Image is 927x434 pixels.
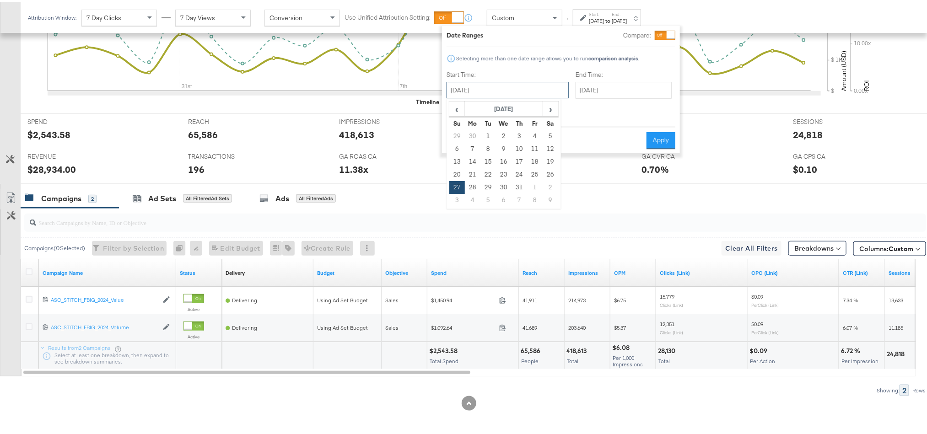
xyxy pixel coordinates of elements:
[793,126,823,139] div: 24,818
[496,140,512,153] td: 9
[465,99,543,115] th: [DATE]
[527,115,543,128] th: Fr
[543,153,558,166] td: 19
[447,68,569,77] label: Start Time:
[527,140,543,153] td: 11
[660,267,744,274] a: The number of clicks on links appearing on your ad or Page that direct people to your sites off F...
[612,9,627,15] label: End:
[430,355,458,362] span: Total Spend
[660,300,683,305] sub: Clicks (Link)
[568,322,586,329] span: 203,640
[563,16,572,19] span: ↑
[465,179,480,192] td: 28
[527,128,543,140] td: 4
[148,191,176,202] div: Ad Sets
[496,192,512,204] td: 6
[613,352,643,365] span: Per 1,000 Impressions
[527,192,543,204] td: 8
[841,355,878,362] span: Per Impression
[512,192,527,204] td: 7
[843,267,881,274] a: The number of clicks received on a link in your ad divided by the number of impressions.
[188,115,257,124] span: REACH
[51,321,158,329] a: ASC_STITCH_FBIG_2024_Volume
[480,153,496,166] td: 15
[568,295,586,301] span: 214,973
[589,9,604,15] label: Start:
[843,322,858,329] span: 6.07 %
[339,115,408,124] span: IMPRESSIONS
[51,294,158,301] div: ASC_STITCH_FBIG_2024_Value
[431,322,496,329] span: $1,092.64
[543,128,558,140] td: 5
[642,150,711,159] span: GA CVR CA
[492,11,514,20] span: Custom
[614,295,626,301] span: $6.75
[496,179,512,192] td: 30
[188,126,218,139] div: 65,586
[232,322,257,329] span: Delivering
[512,115,527,128] th: Th
[480,140,496,153] td: 8
[614,322,626,329] span: $5.37
[465,128,480,140] td: 30
[41,191,81,202] div: Campaigns
[385,295,399,301] span: Sales
[568,267,607,274] a: The number of times your ad was served. On mobile apps an ad is counted as served the first time ...
[853,239,926,254] button: Columns:Custom
[480,166,496,179] td: 22
[543,166,558,179] td: 26
[188,161,205,174] div: 196
[36,208,843,225] input: Search Campaigns by Name, ID or Objective
[512,166,527,179] td: 24
[612,15,627,22] div: [DATE]
[449,128,465,140] td: 29
[647,130,675,146] button: Apply
[480,192,496,204] td: 5
[751,318,763,325] span: $0.09
[180,11,215,20] span: 7 Day Views
[725,241,778,252] span: Clear All Filters
[576,68,675,77] label: End Time:
[543,115,558,128] th: Sa
[180,267,218,274] a: Shows the current state of your Ad Campaign.
[449,140,465,153] td: 6
[27,115,96,124] span: SPEND
[317,267,378,274] a: The maximum amount you're willing to spend on your ads, on average each day or over the lifetime ...
[465,153,480,166] td: 14
[496,153,512,166] td: 16
[449,166,465,179] td: 20
[416,96,439,104] div: Timeline
[876,385,900,391] div: Showing:
[449,115,465,128] th: Su
[750,355,775,362] span: Per Action
[862,78,871,89] text: ROI
[660,291,674,298] span: 15,779
[512,179,527,192] td: 31
[345,11,431,20] label: Use Unified Attribution Setting:
[173,239,190,253] div: 0
[793,115,862,124] span: SESSIONS
[496,166,512,179] td: 23
[527,153,543,166] td: 18
[496,128,512,140] td: 2
[465,192,480,204] td: 4
[429,344,460,353] div: $2,543.58
[339,126,374,139] div: 418,613
[658,355,670,362] span: Total
[456,53,640,59] div: Selecting more than one date range allows you to run .
[623,29,651,38] label: Compare:
[512,128,527,140] td: 3
[793,150,862,159] span: GA CPS CA
[660,327,683,333] sub: Clicks (Link)
[480,115,496,128] th: Tu
[521,344,543,353] div: 65,586
[543,140,558,153] td: 12
[275,191,289,202] div: Ads
[544,100,558,113] span: ›
[450,100,464,113] span: ‹
[465,166,480,179] td: 21
[431,295,496,301] span: $1,450.94
[27,161,76,174] div: $28,934.00
[751,300,779,305] sub: Per Click (Link)
[527,179,543,192] td: 1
